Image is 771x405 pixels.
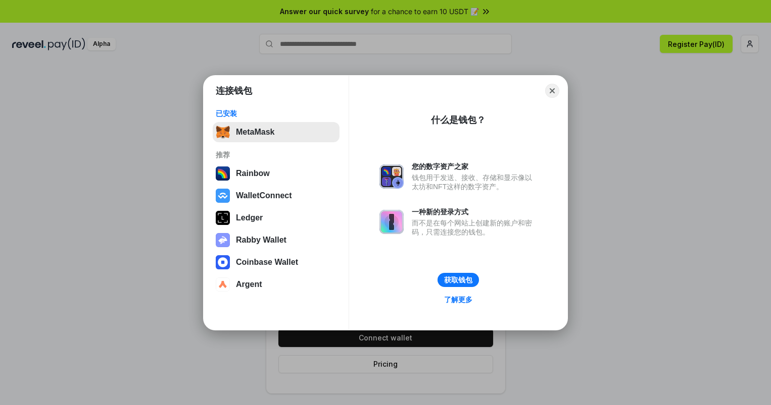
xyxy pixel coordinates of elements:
div: WalletConnect [236,191,292,200]
img: svg+xml,%3Csvg%20width%3D%2228%22%20height%3D%2228%22%20viewBox%3D%220%200%2028%2028%22%20fill%3D... [216,277,230,292]
a: 了解更多 [438,293,478,306]
div: Rabby Wallet [236,236,286,245]
div: 获取钱包 [444,275,472,284]
div: Rainbow [236,169,270,178]
img: svg+xml,%3Csvg%20width%3D%22120%22%20height%3D%22120%22%20viewBox%3D%220%200%20120%20120%22%20fil... [216,166,230,181]
button: WalletConnect [213,186,340,206]
div: 您的数字资产之家 [412,162,537,171]
div: 一种新的登录方式 [412,207,537,216]
button: MetaMask [213,122,340,142]
button: Coinbase Wallet [213,252,340,272]
button: Ledger [213,208,340,228]
div: 已安装 [216,109,336,118]
button: Argent [213,274,340,295]
div: Argent [236,280,262,289]
div: 推荐 [216,150,336,159]
div: MetaMask [236,128,274,137]
img: svg+xml,%3Csvg%20xmlns%3D%22http%3A%2F%2Fwww.w3.org%2F2000%2Fsvg%22%20fill%3D%22none%22%20viewBox... [379,210,404,234]
button: Close [545,84,559,98]
img: svg+xml,%3Csvg%20xmlns%3D%22http%3A%2F%2Fwww.w3.org%2F2000%2Fsvg%22%20fill%3D%22none%22%20viewBox... [379,164,404,189]
div: 钱包用于发送、接收、存储和显示像以太坊和NFT这样的数字资产。 [412,173,537,191]
img: svg+xml,%3Csvg%20xmlns%3D%22http%3A%2F%2Fwww.w3.org%2F2000%2Fsvg%22%20fill%3D%22none%22%20viewBox... [216,233,230,247]
img: svg+xml,%3Csvg%20fill%3D%22none%22%20height%3D%2233%22%20viewBox%3D%220%200%2035%2033%22%20width%... [216,125,230,139]
div: 而不是在每个网站上创建新的账户和密码，只需连接您的钱包。 [412,218,537,237]
div: Ledger [236,213,263,222]
img: svg+xml,%3Csvg%20xmlns%3D%22http%3A%2F%2Fwww.w3.org%2F2000%2Fsvg%22%20width%3D%2228%22%20height%3... [216,211,230,225]
button: Rabby Wallet [213,230,340,250]
img: svg+xml,%3Csvg%20width%3D%2228%22%20height%3D%2228%22%20viewBox%3D%220%200%2028%2028%22%20fill%3D... [216,255,230,269]
button: Rainbow [213,163,340,184]
img: svg+xml,%3Csvg%20width%3D%2228%22%20height%3D%2228%22%20viewBox%3D%220%200%2028%2028%22%20fill%3D... [216,189,230,203]
h1: 连接钱包 [216,85,252,97]
button: 获取钱包 [438,273,479,287]
div: Coinbase Wallet [236,258,298,267]
div: 什么是钱包？ [431,114,486,126]
div: 了解更多 [444,295,472,304]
